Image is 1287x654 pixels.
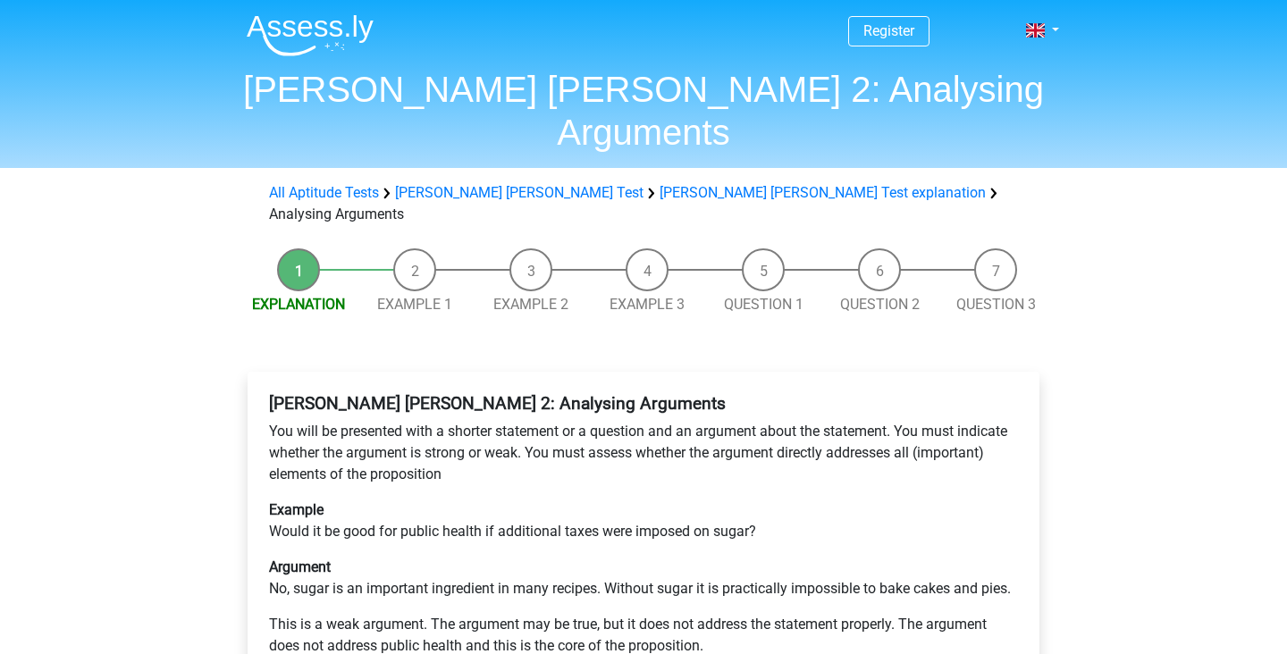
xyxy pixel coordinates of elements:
a: All Aptitude Tests [269,184,379,201]
b: [PERSON_NAME] [PERSON_NAME] 2: Analysing Arguments [269,393,726,414]
a: Question 3 [956,296,1036,313]
a: [PERSON_NAME] [PERSON_NAME] Test [395,184,643,201]
a: Example 1 [377,296,452,313]
p: No, sugar is an important ingredient in many recipes. Without sugar it is practically impossible ... [269,557,1018,599]
div: Analysing Arguments [262,182,1025,225]
a: Example 2 [493,296,568,313]
a: [PERSON_NAME] [PERSON_NAME] Test explanation [660,184,986,201]
img: Assessly [247,14,374,56]
p: You will be presented with a shorter statement or a question and an argument about the statement.... [269,421,1018,485]
h1: [PERSON_NAME] [PERSON_NAME] 2: Analysing Arguments [232,68,1055,154]
a: Register [863,22,914,39]
b: Argument [269,558,331,575]
a: Question 1 [724,296,803,313]
a: Explanation [252,296,345,313]
a: Example 3 [610,296,685,313]
b: Example [269,501,324,518]
a: Question 2 [840,296,920,313]
p: Would it be good for public health if additional taxes were imposed on sugar? [269,499,1018,542]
